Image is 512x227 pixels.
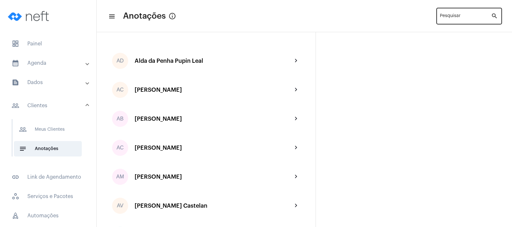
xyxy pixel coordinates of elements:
[12,173,19,181] mat-icon: sidenav icon
[14,141,82,156] span: Anotações
[6,36,90,52] span: Painel
[12,79,19,86] mat-icon: sidenav icon
[112,53,128,69] div: AD
[19,126,27,133] mat-icon: sidenav icon
[4,116,96,166] div: sidenav iconClientes
[14,122,82,137] span: Meus Clientes
[6,169,90,185] span: Link de Agendamento
[12,102,86,109] mat-panel-title: Clientes
[168,12,176,20] mat-icon: info_outlined
[135,203,292,209] div: [PERSON_NAME] Castelan
[19,145,27,153] mat-icon: sidenav icon
[135,87,292,93] div: [PERSON_NAME]
[112,82,128,98] div: AC
[112,169,128,185] div: AM
[4,75,96,90] mat-expansion-panel-header: sidenav iconDados
[123,11,166,21] span: Anotações
[12,59,19,67] mat-icon: sidenav icon
[12,59,86,67] mat-panel-title: Agenda
[292,144,300,152] mat-icon: chevron_right
[108,13,115,20] mat-icon: sidenav icon
[292,57,300,65] mat-icon: chevron_right
[292,115,300,123] mat-icon: chevron_right
[12,79,86,86] mat-panel-title: Dados
[135,116,292,122] div: [PERSON_NAME]
[12,193,19,200] span: sidenav icon
[491,12,499,20] mat-icon: search
[6,208,90,223] span: Automações
[12,102,19,109] mat-icon: sidenav icon
[4,55,96,71] mat-expansion-panel-header: sidenav iconAgenda
[112,140,128,156] div: AC
[135,58,292,64] div: Alda da Penha Pupin Leal
[292,173,300,181] mat-icon: chevron_right
[12,40,19,48] span: sidenav icon
[292,202,300,210] mat-icon: chevron_right
[440,15,491,20] input: Pesquisar
[112,198,128,214] div: AV
[292,86,300,94] mat-icon: chevron_right
[112,111,128,127] div: AB
[6,189,90,204] span: Serviços e Pacotes
[135,174,292,180] div: [PERSON_NAME]
[135,145,292,151] div: [PERSON_NAME]
[12,212,19,220] span: sidenav icon
[5,3,53,29] img: logo-neft-novo-2.png
[4,95,96,116] mat-expansion-panel-header: sidenav iconClientes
